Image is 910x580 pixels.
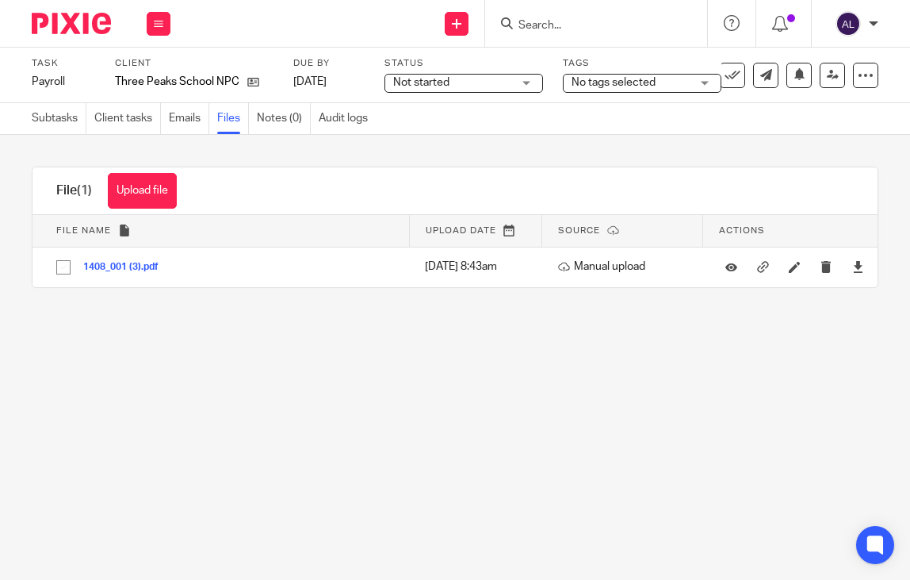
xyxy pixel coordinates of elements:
[257,103,311,134] a: Notes (0)
[852,259,864,275] a: Download
[293,57,365,70] label: Due by
[558,226,600,235] span: Source
[572,77,656,88] span: No tags selected
[517,19,660,33] input: Search
[293,76,327,87] span: [DATE]
[32,103,86,134] a: Subtasks
[48,252,78,282] input: Select
[563,57,721,70] label: Tags
[558,259,695,275] p: Manual upload
[56,226,111,235] span: File name
[217,103,249,134] a: Files
[719,226,765,235] span: Actions
[115,74,239,90] p: Three Peaks School NPC
[426,226,496,235] span: Upload date
[32,13,111,34] img: Pixie
[393,77,449,88] span: Not started
[319,103,376,134] a: Audit logs
[115,57,273,70] label: Client
[83,262,170,273] button: 1408_001 (3).pdf
[108,173,177,209] button: Upload file
[169,103,209,134] a: Emails
[32,74,95,90] div: Payroll
[32,57,95,70] label: Task
[94,103,161,134] a: Client tasks
[425,259,533,275] p: [DATE] 8:43am
[56,182,92,199] h1: File
[384,57,543,70] label: Status
[77,184,92,197] span: (1)
[835,11,861,36] img: svg%3E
